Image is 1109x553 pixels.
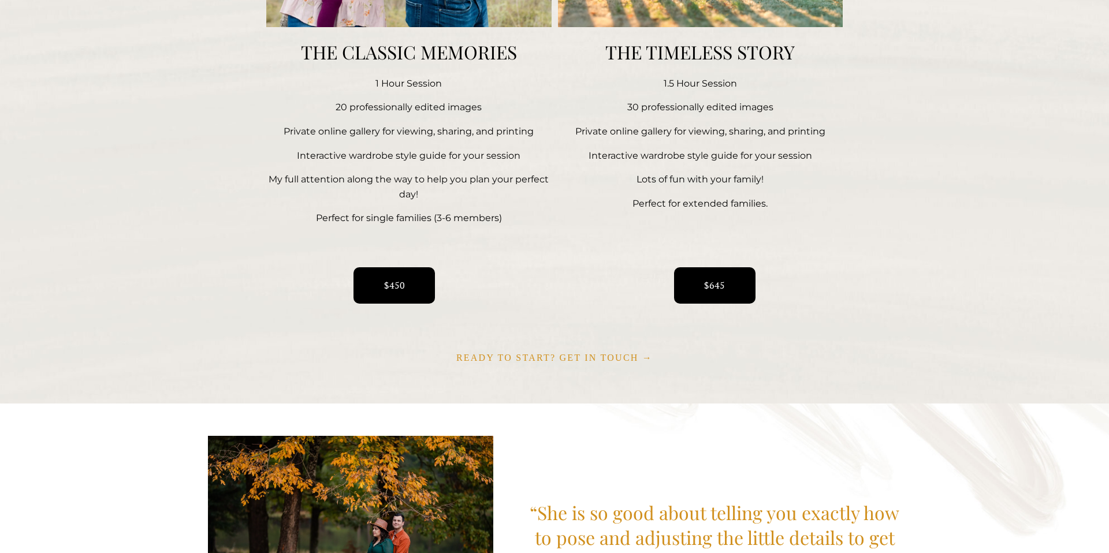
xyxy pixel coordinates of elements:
p: Interactive wardrobe style guide for your session [558,148,843,163]
p: 30 professionally edited images [558,100,843,115]
h3: THE CLASSIC MEMORIES [266,39,552,64]
p: Perfect for extended families. [558,196,843,211]
p: Private online gallery for viewing, sharing, and printing [266,124,552,139]
p: 20 professionally edited images [266,100,552,115]
h3: THE TIMELESS STORY [558,39,843,64]
p: 1 Hour Session [266,76,552,91]
p: My full attention along the way to help you plan your perfect day! [266,172,552,201]
p: Interactive wardrobe style guide for your session [266,148,552,163]
p: Private online gallery for viewing, sharing, and printing [558,124,843,139]
p: Perfect for single families (3-6 members) [266,211,552,226]
a: Ready to start? Get in touch → [456,353,653,363]
p: 1.5 Hour Session [558,76,843,91]
p: Lots of fun with your family! [558,172,843,187]
a: $450 [353,267,434,304]
a: $645 [674,267,755,304]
